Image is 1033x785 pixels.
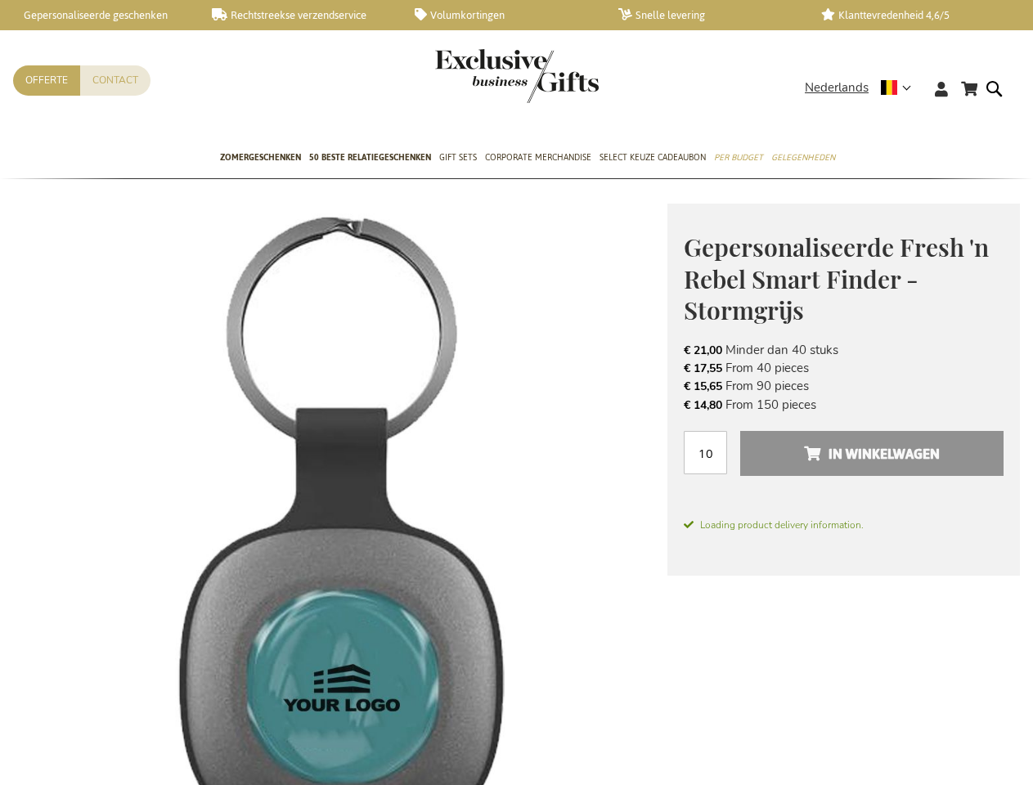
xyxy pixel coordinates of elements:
img: Exclusive Business gifts logo [435,49,599,103]
span: Nederlands [805,78,869,97]
span: 50 beste relatiegeschenken [309,149,431,166]
a: store logo [435,49,517,103]
a: Contact [80,65,150,96]
a: Gelegenheden [771,138,835,179]
li: From 90 pieces [684,377,1004,395]
li: From 40 pieces [684,359,1004,377]
a: Klanttevredenheid 4,6/5 [821,8,999,22]
span: € 17,55 [684,361,722,376]
a: Snelle levering [618,8,796,22]
span: Select Keuze Cadeaubon [600,149,706,166]
a: Rechtstreekse verzendservice [212,8,389,22]
span: € 21,00 [684,343,722,358]
a: Per Budget [714,138,763,179]
a: Zomergeschenken [220,138,301,179]
span: € 15,65 [684,379,722,394]
span: Gelegenheden [771,149,835,166]
span: Gepersonaliseerde Fresh 'n Rebel Smart Finder - Stormgrijs [684,231,989,326]
a: 50 beste relatiegeschenken [309,138,431,179]
a: Volumkortingen [415,8,592,22]
span: Loading product delivery information. [684,518,1004,532]
input: Aantal [684,431,727,474]
span: Corporate Merchandise [485,149,591,166]
a: Offerte [13,65,80,96]
a: Select Keuze Cadeaubon [600,138,706,179]
span: € 14,80 [684,397,722,413]
span: Gift Sets [439,149,477,166]
li: From 150 pieces [684,396,1004,414]
li: Minder dan 40 stuks [684,341,1004,359]
a: Corporate Merchandise [485,138,591,179]
span: Per Budget [714,149,763,166]
span: Zomergeschenken [220,149,301,166]
a: Gepersonaliseerde geschenken [8,8,186,22]
a: Gift Sets [439,138,477,179]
